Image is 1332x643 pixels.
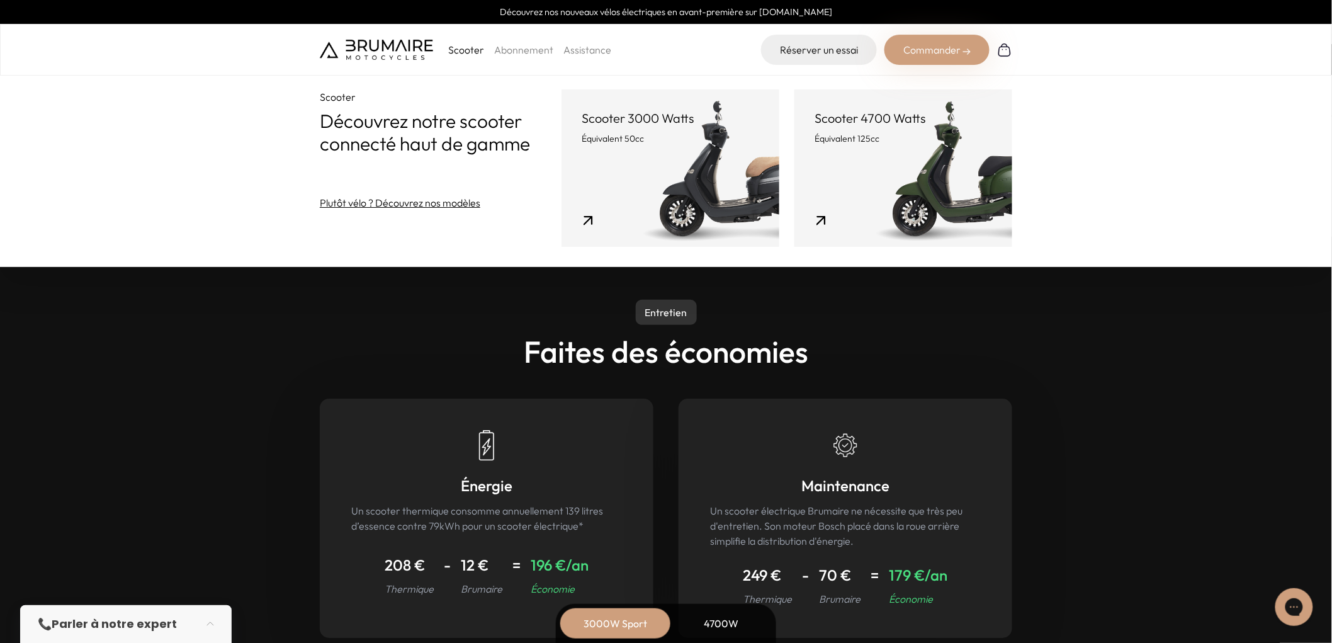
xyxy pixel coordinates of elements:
[963,48,971,55] img: right-arrow-2.png
[157,74,193,83] div: Mots-clés
[582,110,759,127] p: Scooter 3000 Watts
[461,475,512,496] h3: Énergie
[820,591,861,606] p: Brumaire
[794,89,1012,247] a: Scooter 4700 Watts Équivalent 125cc
[461,554,502,576] h4: 12 €
[815,132,992,145] p: Équivalent 125cc
[743,591,793,606] p: Thermique
[803,564,810,586] h4: -
[871,564,879,586] h4: =
[320,40,433,60] img: Brumaire Motocycles
[815,110,992,127] p: Scooter 4700 Watts
[1269,584,1319,630] iframe: Gorgias live chat messenger
[351,503,622,533] p: Un scooter thermique consomme annuellement 139 litres d’essence contre 79kWh pour un scooter élec...
[671,608,772,639] div: 4700W
[565,608,666,639] div: 3000W Sport
[385,581,434,596] p: Thermique
[35,20,62,30] div: v 4.0.25
[710,503,981,549] p: Un scooter électrique Brumaire ne nécessite que très peu d'entretien. Son moteur Bosch placé dans...
[320,110,562,155] p: Découvrez notre scooter connecté haut de gamme
[820,564,861,586] h4: 70 €
[531,554,589,576] h4: 196 €/an
[444,554,451,576] h4: -
[20,33,30,43] img: website_grey.svg
[471,430,502,460] img: energy.png
[33,33,142,43] div: Domaine: [DOMAIN_NAME]
[531,581,589,596] p: Économie
[512,554,521,576] h4: =
[20,20,30,30] img: logo_orange.svg
[830,430,861,460] img: maintenance.png
[889,564,948,586] h4: 179 €/an
[884,35,990,65] div: Commander
[743,564,793,586] h4: 249 €
[143,73,153,83] img: tab_keywords_by_traffic_grey.svg
[997,42,1012,57] img: Panier
[889,591,948,606] p: Économie
[801,475,889,496] h3: Maintenance
[448,42,484,57] p: Scooter
[494,43,553,56] a: Abonnement
[563,43,611,56] a: Assistance
[320,89,562,105] p: Scooter
[65,74,97,83] div: Domaine
[461,581,502,596] p: Brumaire
[636,300,697,325] p: Entretien
[562,89,779,247] a: Scooter 3000 Watts Équivalent 50cc
[761,35,877,65] a: Réserver un essai
[51,73,61,83] img: tab_domain_overview_orange.svg
[524,335,808,368] h2: Faites des économies
[385,554,434,576] h4: 208 €
[582,132,759,145] p: Équivalent 50cc
[320,195,480,210] a: Plutôt vélo ? Découvrez nos modèles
